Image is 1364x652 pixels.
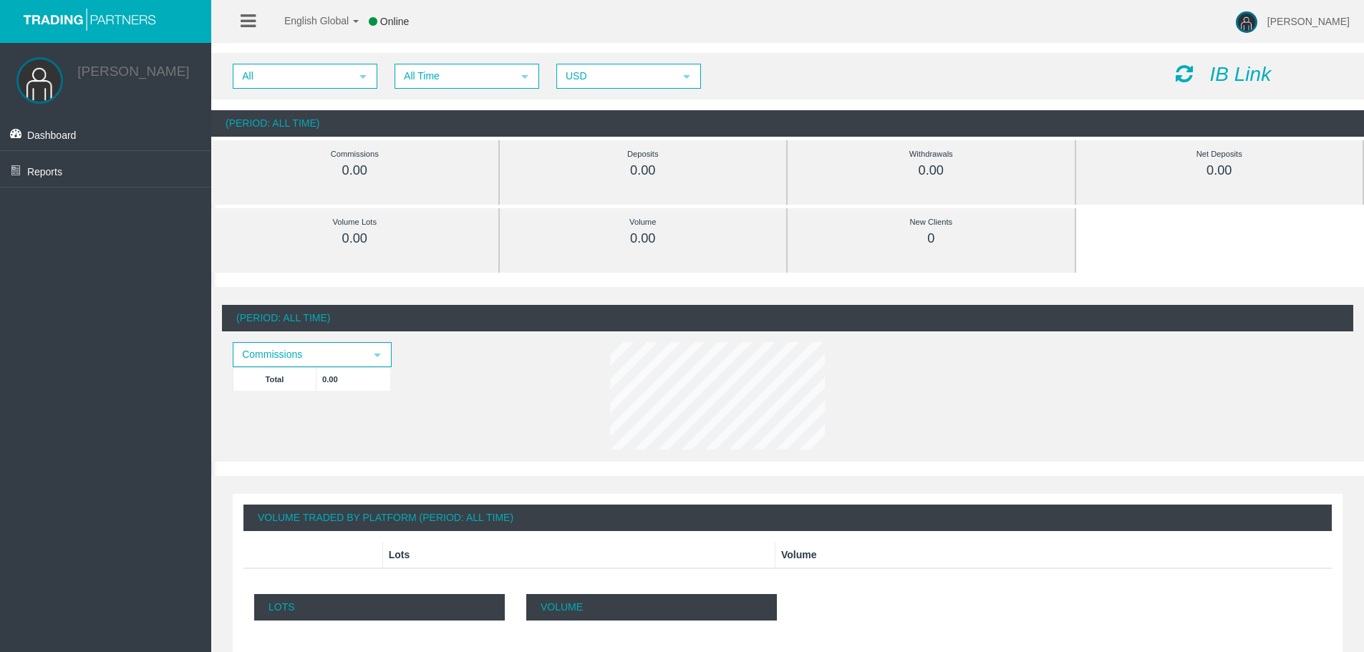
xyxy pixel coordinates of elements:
div: Withdrawals [820,146,1043,162]
div: 0.00 [532,162,755,179]
span: select [681,71,692,82]
span: select [519,71,531,82]
div: 0.00 [1108,162,1331,179]
div: 0 [820,230,1043,247]
div: 0.00 [532,230,755,247]
div: Net Deposits [1108,146,1331,162]
span: select [372,349,383,361]
span: Online [380,16,409,27]
div: Volume Lots [243,214,466,230]
div: 0.00 [243,162,466,179]
span: select [357,71,369,82]
span: Commissions [234,344,364,366]
span: All [234,65,350,87]
img: logo.svg [18,7,161,31]
span: All Time [396,65,512,87]
i: Reload Dashboard [1176,64,1193,84]
div: Deposits [532,146,755,162]
td: 0.00 [316,367,391,391]
span: [PERSON_NAME] [1267,16,1350,27]
th: Lots [382,542,775,568]
div: New Clients [820,214,1043,230]
p: Volume [526,594,777,621]
i: IB Link [1210,63,1272,85]
th: Volume [775,542,1332,568]
span: Dashboard [27,130,77,141]
div: 0.00 [243,230,466,247]
td: Total [233,367,316,391]
p: Lots [254,594,505,621]
div: Commissions [243,146,466,162]
span: USD [558,65,674,87]
div: Volume Traded By Platform (Period: All Time) [243,505,1332,531]
div: (Period: All Time) [222,305,1353,331]
div: Volume [532,214,755,230]
div: (Period: All Time) [211,110,1364,137]
a: [PERSON_NAME] [77,64,189,79]
span: English Global [266,15,349,26]
img: user-image [1236,11,1257,33]
div: 0.00 [820,162,1043,179]
span: Reports [27,166,62,177]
